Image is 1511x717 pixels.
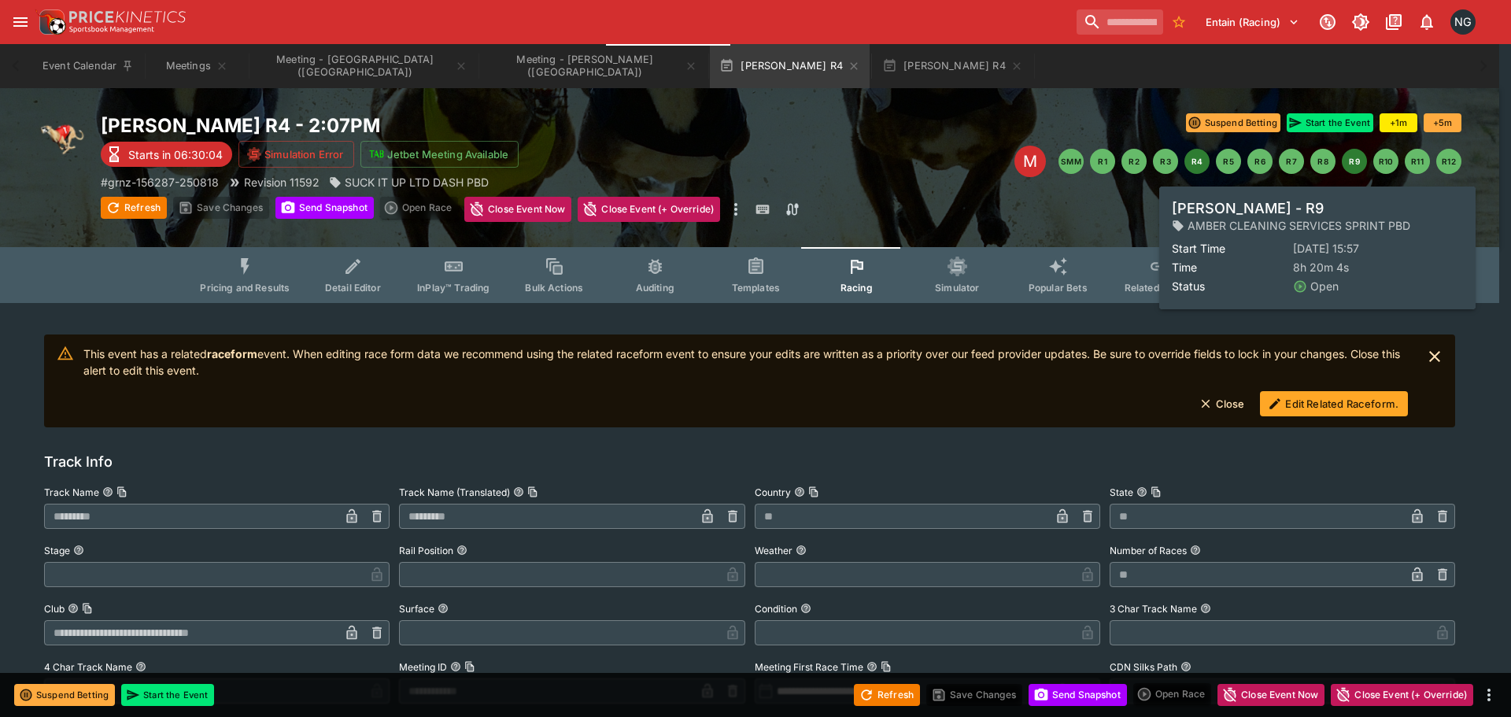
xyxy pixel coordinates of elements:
button: Select Tenant [1196,9,1309,35]
button: Connected to PK [1313,8,1342,36]
div: SUCK IT UP LTD DASH PBD [329,174,489,190]
button: more [1480,686,1498,704]
p: SUCK IT UP LTD DASH PBD [345,174,489,190]
p: Auto-Save [1405,201,1454,218]
div: This event has a related event. When editing race form data we recommend using the related racefo... [83,339,1408,423]
span: InPlay™ Trading [417,282,490,294]
p: Override [1332,201,1372,218]
button: Send Snapshot [1029,684,1127,706]
button: Jetbet Meeting Available [360,141,519,168]
button: Copy To Clipboard [1151,486,1162,497]
p: Weather [755,544,792,557]
p: Stage [44,544,70,557]
button: Meetings [146,44,247,88]
button: Copy To Clipboard [527,486,538,497]
div: split button [380,197,458,219]
button: Suspend Betting [1186,113,1280,132]
button: Suspend Betting [14,684,115,706]
span: Auditing [636,282,674,294]
div: split button [1133,683,1211,705]
div: Edit Meeting [1014,146,1046,177]
p: Meeting First Race Time [755,660,863,674]
button: Refresh [854,684,920,706]
p: State [1110,486,1133,499]
button: R11 [1405,149,1430,174]
p: Condition [755,602,797,615]
span: Racing [840,282,873,294]
p: Copy To Clipboard [101,174,219,190]
span: Pricing and Results [200,282,290,294]
button: Close Event (+ Override) [578,197,720,222]
button: Send Snapshot [275,197,374,219]
span: Related Events [1125,282,1193,294]
span: Detail Editor [325,282,381,294]
img: jetbet-logo.svg [369,146,385,162]
button: No Bookmarks [1166,9,1191,35]
p: Country [755,486,791,499]
div: Event type filters [187,247,1311,303]
button: Start the Event [121,684,214,706]
p: 3 Char Track Name [1110,602,1197,615]
button: Start the Event [1287,113,1373,132]
span: System Controls [1221,282,1299,294]
p: Revision 11592 [244,174,320,190]
button: R4 [1184,149,1210,174]
button: Close Event Now [464,197,571,222]
img: Sportsbook Management [69,26,154,33]
p: Surface [399,602,434,615]
button: Meeting - Hatrick Straight (NZ) [480,44,707,88]
p: CDN Silks Path [1110,660,1177,674]
p: Overtype [1257,201,1299,218]
button: R1 [1090,149,1115,174]
button: R12 [1436,149,1461,174]
button: Simulation Error [238,141,354,168]
button: Toggle light/dark mode [1347,8,1375,36]
button: Refresh [101,197,167,219]
button: Copy To Clipboard [464,661,475,672]
button: close [1420,342,1449,371]
button: Copy To Clipboard [82,603,93,614]
button: Copy To Clipboard [116,486,127,497]
button: Close Event (+ Override) [1331,684,1473,706]
p: Meeting ID [399,660,447,674]
p: Number of Races [1110,544,1187,557]
nav: pagination navigation [1058,149,1461,174]
button: Notifications [1413,8,1441,36]
p: Track Name [44,486,99,499]
p: Club [44,602,65,615]
button: Edit Related Raceform. [1260,391,1408,416]
img: greyhound_racing.png [38,113,88,164]
button: [PERSON_NAME] R4 [710,44,870,88]
button: R5 [1216,149,1241,174]
strong: raceform [207,347,257,360]
img: PriceKinetics [69,11,186,23]
button: +1m [1380,113,1417,132]
span: Bulk Actions [525,282,583,294]
p: 4 Char Track Name [44,660,132,674]
button: R10 [1373,149,1398,174]
button: R9 [1342,149,1367,174]
button: R7 [1279,149,1304,174]
span: Templates [732,282,780,294]
p: Starts in 06:30:04 [128,146,223,163]
input: search [1077,9,1163,35]
button: Nick Goss [1446,5,1480,39]
button: R2 [1121,149,1147,174]
button: Meeting - Addington (NZ) [250,44,477,88]
h5: Track Info [44,453,113,471]
button: Documentation [1380,8,1408,36]
button: [PERSON_NAME] R4 [873,44,1033,88]
p: Track Name (Translated) [399,486,510,499]
div: Nick Goss [1450,9,1476,35]
button: R6 [1247,149,1273,174]
button: R8 [1310,149,1336,174]
button: Copy To Clipboard [808,486,819,497]
div: Start From [1231,198,1461,222]
img: PriceKinetics Logo [35,6,66,38]
button: SMM [1058,149,1084,174]
span: Popular Bets [1029,282,1088,294]
button: R3 [1153,149,1178,174]
button: Copy To Clipboard [881,661,892,672]
button: open drawer [6,8,35,36]
button: Close [1191,391,1254,416]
